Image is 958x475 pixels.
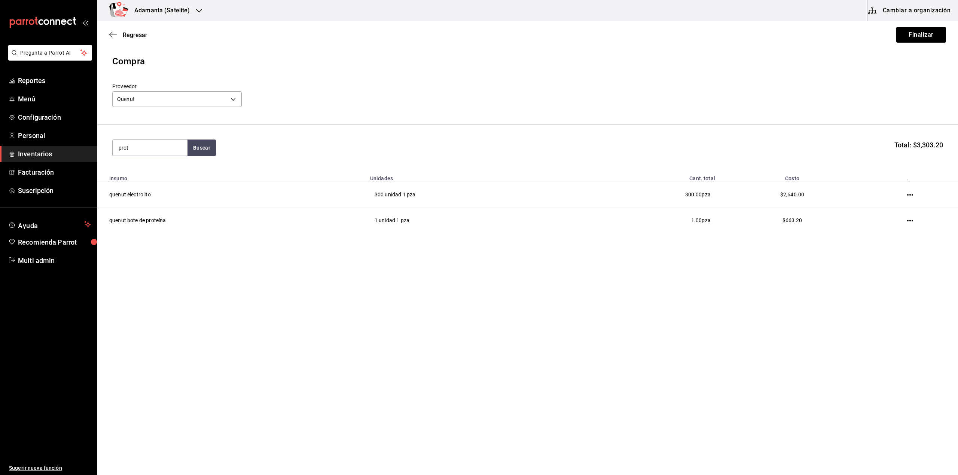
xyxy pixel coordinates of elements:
[112,55,943,68] div: Compra
[18,131,91,141] span: Personal
[112,91,242,107] div: Quenut
[20,49,80,57] span: Pregunta a Parrot AI
[685,191,702,197] span: 300.00
[720,171,865,182] th: Costo
[569,182,720,208] td: pza
[18,255,91,266] span: Multi admin
[782,217,802,223] span: $663.20
[18,149,91,159] span: Inventarios
[9,464,91,472] span: Sugerir nueva función
[865,171,958,182] th: .
[18,94,91,104] span: Menú
[109,31,147,39] button: Regresar
[366,171,569,182] th: Unidades
[97,208,366,233] td: quenut bote de proteína
[18,237,91,247] span: Recomienda Parrot
[8,45,92,61] button: Pregunta a Parrot AI
[366,208,569,233] td: 1 unidad 1 pza
[569,171,720,182] th: Cant. total
[82,19,88,25] button: open_drawer_menu
[113,140,187,156] input: Buscar insumo
[894,140,943,150] span: Total: $3,303.20
[18,186,91,196] span: Suscripción
[569,208,720,233] td: pza
[128,6,190,15] h3: Adamanta (Satelite)
[97,171,366,182] th: Insumo
[896,27,946,43] button: Finalizar
[187,140,216,156] button: Buscar
[366,182,569,208] td: 300 unidad 1 pza
[123,31,147,39] span: Regresar
[97,182,366,208] td: quenut electrolito
[18,220,81,229] span: Ayuda
[780,191,804,197] span: $2,640.00
[18,167,91,177] span: Facturación
[112,84,242,89] label: Proveedor
[691,217,702,223] span: 1.00
[18,112,91,122] span: Configuración
[18,76,91,86] span: Reportes
[5,54,92,62] a: Pregunta a Parrot AI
